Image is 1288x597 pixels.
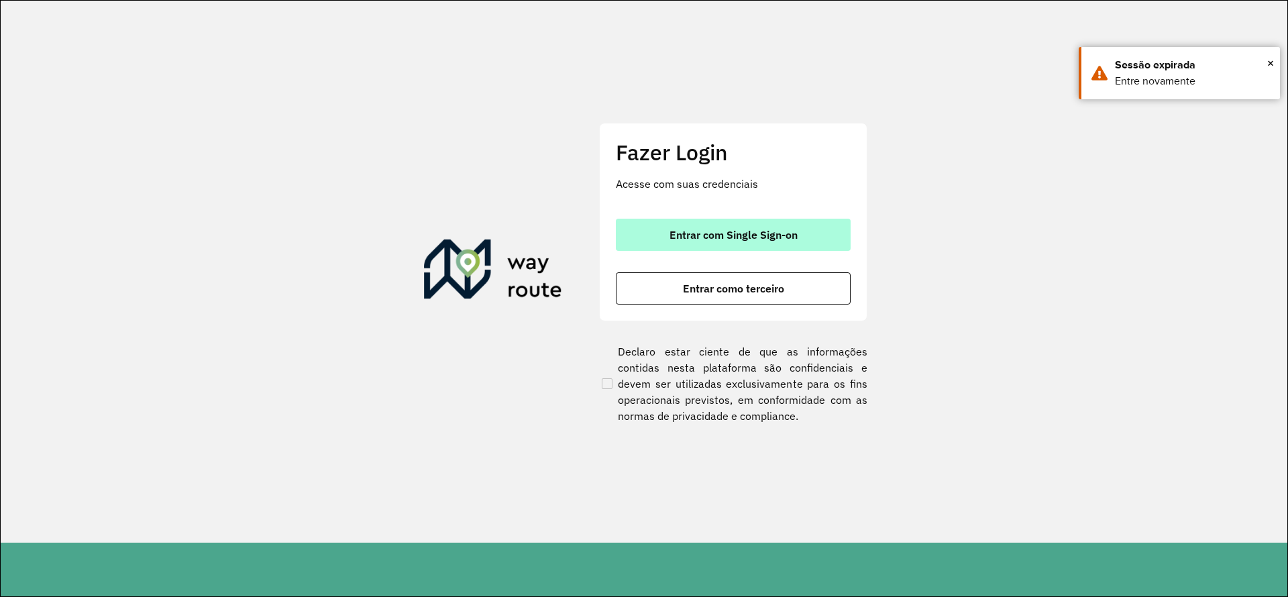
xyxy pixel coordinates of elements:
[683,283,784,294] span: Entrar como terceiro
[616,176,851,192] p: Acesse com suas credenciais
[1115,57,1270,73] div: Sessão expirada
[669,229,798,240] span: Entrar com Single Sign-on
[1267,53,1274,73] button: Close
[1115,73,1270,89] div: Entre novamente
[599,343,867,424] label: Declaro estar ciente de que as informações contidas nesta plataforma são confidenciais e devem se...
[616,140,851,165] h2: Fazer Login
[616,219,851,251] button: button
[424,239,562,304] img: Roteirizador AmbevTech
[616,272,851,305] button: button
[1267,53,1274,73] span: ×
